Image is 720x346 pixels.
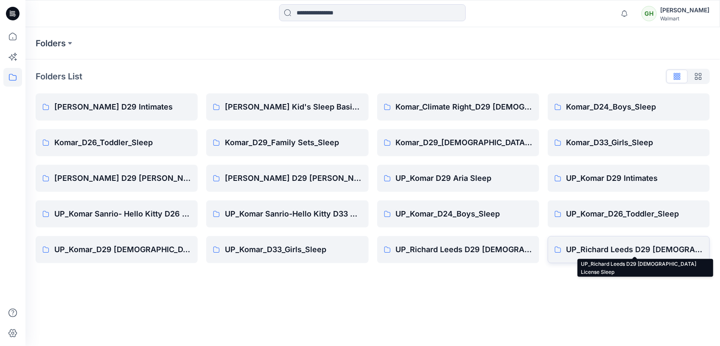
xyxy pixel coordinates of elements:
a: Komar_Climate Right_D29 [DEMOGRAPHIC_DATA] Layering [377,93,539,121]
p: UP_Komar D29 Intimates [566,172,703,184]
a: UP_Komar Sanrio-Hello Kitty D33 Girls Sleep [206,200,368,228]
p: Komar_Climate Right_D29 [DEMOGRAPHIC_DATA] Layering [396,101,532,113]
a: Folders [36,37,66,49]
p: UP_Komar_D33_Girls_Sleep [225,244,361,256]
a: UP_Richard Leeds D29 [DEMOGRAPHIC_DATA] License Sleep [548,236,710,263]
a: [PERSON_NAME] D29 Intimates [36,93,198,121]
p: [PERSON_NAME] D29 [PERSON_NAME] License Sleep [225,172,361,184]
p: UP_Komar Sanrio-Hello Kitty D33 Girls Sleep [225,208,361,220]
p: [PERSON_NAME] D29 [PERSON_NAME] Fashion Sleep [54,172,191,184]
p: Komar_D29_Family Sets_Sleep [225,137,361,149]
p: UP_Richard Leeds D29 [DEMOGRAPHIC_DATA] License Sleep [566,244,703,256]
a: UP_Komar_D29 [DEMOGRAPHIC_DATA] Sleep [36,236,198,263]
p: [PERSON_NAME] D29 Intimates [54,101,191,113]
a: UP_Richard Leeds D29 [DEMOGRAPHIC_DATA] Fashion Sleep [377,236,539,263]
p: [PERSON_NAME] Kid's Sleep Basics D24 & D33 [225,101,361,113]
p: Komar_D29_[DEMOGRAPHIC_DATA]_Sleep [396,137,532,149]
p: UP_Komar Sanrio- Hello Kitty D26 TG Sleep [54,208,191,220]
p: UP_Komar_D29 [DEMOGRAPHIC_DATA] Sleep [54,244,191,256]
a: UP_Komar_D24_Boys_Sleep [377,200,539,228]
div: GH [642,6,657,21]
p: Komar_D24_Boys_Sleep [566,101,703,113]
p: UP_Komar_D24_Boys_Sleep [396,208,532,220]
a: Komar_D29_Family Sets_Sleep [206,129,368,156]
div: [PERSON_NAME] [660,5,709,15]
a: Komar_D24_Boys_Sleep [548,93,710,121]
div: Walmart [660,15,709,22]
a: UP_Komar_D33_Girls_Sleep [206,236,368,263]
a: [PERSON_NAME] D29 [PERSON_NAME] Fashion Sleep [36,165,198,192]
a: UP_Komar D29 Aria Sleep [377,165,539,192]
a: Komar_D33_Girls_Sleep [548,129,710,156]
a: [PERSON_NAME] Kid's Sleep Basics D24 & D33 [206,93,368,121]
a: Komar_D29_[DEMOGRAPHIC_DATA]_Sleep [377,129,539,156]
a: [PERSON_NAME] D29 [PERSON_NAME] License Sleep [206,165,368,192]
a: UP_Komar D29 Intimates [548,165,710,192]
p: Komar_D26_Toddler_Sleep [54,137,191,149]
a: UP_Komar_D26_Toddler_Sleep [548,200,710,228]
a: UP_Komar Sanrio- Hello Kitty D26 TG Sleep [36,200,198,228]
a: Komar_D26_Toddler_Sleep [36,129,198,156]
p: UP_Komar_D26_Toddler_Sleep [566,208,703,220]
p: UP_Richard Leeds D29 [DEMOGRAPHIC_DATA] Fashion Sleep [396,244,532,256]
p: Folders List [36,70,82,83]
p: UP_Komar D29 Aria Sleep [396,172,532,184]
p: Komar_D33_Girls_Sleep [566,137,703,149]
